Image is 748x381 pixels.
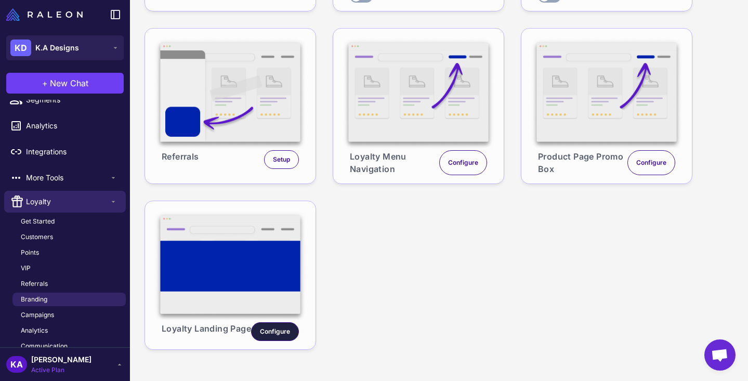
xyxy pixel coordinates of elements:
[6,35,124,60] button: KDK.A Designs
[153,37,307,150] img: Referrals
[21,326,48,335] span: Analytics
[4,89,126,111] a: Segments
[21,341,68,351] span: Communication
[12,246,126,259] a: Points
[12,261,126,275] a: VIP
[12,308,126,322] a: Campaigns
[12,339,126,353] a: Communication
[21,217,55,226] span: Get Started
[12,215,126,228] a: Get Started
[6,73,124,94] button: +New Chat
[26,172,109,183] span: More Tools
[704,339,736,371] div: Open chat
[31,354,91,365] span: [PERSON_NAME]
[21,310,54,320] span: Campaigns
[6,8,83,21] img: Raleon Logo
[538,150,627,175] span: Product Page Promo Box
[21,264,31,273] span: VIP
[26,120,117,132] span: Analytics
[350,150,439,175] span: Loyalty Menu Navigation
[12,230,126,244] a: Customers
[12,293,126,306] a: Branding
[273,155,290,164] span: Setup
[342,37,495,150] img: Loyalty Menu Navigation
[4,115,126,137] a: Analytics
[42,77,48,89] span: +
[21,295,47,304] span: Branding
[21,279,48,288] span: Referrals
[12,324,126,337] a: Analytics
[26,94,117,106] span: Segments
[162,150,199,169] span: Referrals
[21,248,39,257] span: Points
[448,158,478,167] span: Configure
[21,232,53,242] span: Customers
[26,146,117,157] span: Integrations
[4,141,126,163] a: Integrations
[12,277,126,291] a: Referrals
[26,196,109,207] span: Loyalty
[153,209,307,322] img: Loyalty Landing Page
[35,42,79,54] span: K.A Designs
[6,8,87,21] a: Raleon Logo
[6,356,27,373] div: KA
[260,327,290,336] span: Configure
[530,37,684,150] img: Product Page Promo Box
[10,40,31,56] div: KD
[162,322,251,341] span: Loyalty Landing Page
[31,365,91,375] span: Active Plan
[636,158,666,167] span: Configure
[50,77,88,89] span: New Chat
